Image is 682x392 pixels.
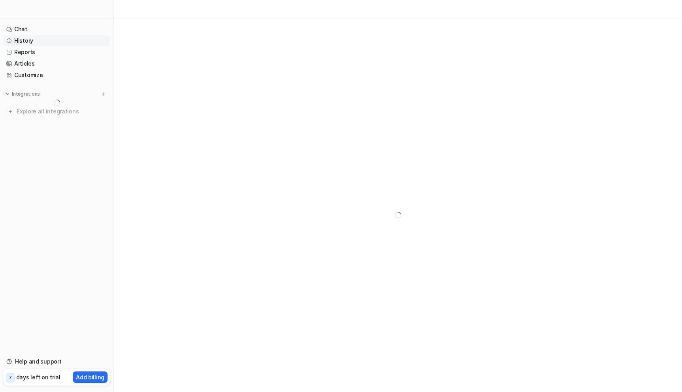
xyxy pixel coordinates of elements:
span: Explore all integrations [17,105,107,118]
button: Integrations [3,90,42,98]
a: Help and support [3,356,110,367]
p: Integrations [12,91,40,97]
a: Customize [3,70,110,81]
a: Explore all integrations [3,106,110,117]
p: 7 [9,374,12,381]
img: expand menu [5,91,10,97]
a: Reports [3,47,110,58]
img: explore all integrations [6,107,14,115]
p: days left on trial [16,373,60,381]
a: Articles [3,58,110,69]
button: Add billing [73,371,108,383]
a: History [3,35,110,46]
p: Add billing [76,373,104,381]
img: menu_add.svg [100,91,106,97]
a: Chat [3,24,110,35]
